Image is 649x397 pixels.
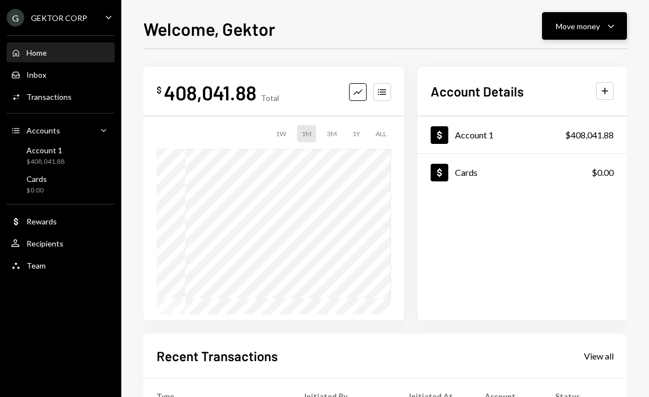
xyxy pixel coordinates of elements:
div: 3M [323,125,341,142]
h2: Account Details [431,82,524,100]
div: $0.00 [592,166,614,179]
a: View all [584,350,614,362]
div: 1M [297,125,316,142]
div: Accounts [26,126,60,135]
div: Inbox [26,70,46,79]
a: Account 1$408,041.88 [7,142,115,169]
button: Move money [542,12,627,40]
a: Team [7,255,115,275]
div: 1W [271,125,291,142]
div: G [7,9,24,26]
div: 1Y [348,125,364,142]
h2: Recent Transactions [157,347,278,365]
div: Account 1 [26,146,65,155]
a: Transactions [7,87,115,106]
div: Rewards [26,217,57,226]
div: View all [584,351,614,362]
div: Move money [556,20,600,32]
div: Cards [455,167,478,178]
a: Accounts [7,120,115,140]
a: Recipients [7,233,115,253]
a: Home [7,42,115,62]
div: Home [26,48,47,57]
div: Total [261,93,279,103]
a: Cards$0.00 [7,171,115,197]
div: $408,041.88 [565,128,614,142]
a: Cards$0.00 [417,154,627,191]
div: GEKTOR CORP [31,13,87,23]
div: Recipients [26,239,63,248]
div: ALL [371,125,391,142]
div: Team [26,261,46,270]
a: Inbox [7,65,115,84]
div: Cards [26,174,47,184]
a: Rewards [7,211,115,231]
div: Account 1 [455,130,494,140]
h1: Welcome, Gektor [143,18,275,40]
div: 408,041.88 [164,80,256,105]
div: $ [157,84,162,95]
div: $408,041.88 [26,157,65,167]
div: Transactions [26,92,72,101]
a: Account 1$408,041.88 [417,116,627,153]
div: $0.00 [26,186,47,195]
